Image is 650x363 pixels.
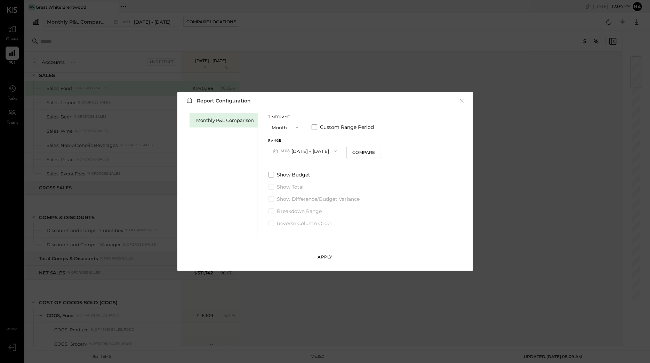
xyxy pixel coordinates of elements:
[459,97,465,104] button: ×
[277,183,304,190] span: Show Total
[268,116,303,119] div: Timeframe
[268,139,342,143] div: Range
[277,171,311,178] span: Show Budget
[185,96,251,105] h3: Report Configuration
[268,121,303,134] button: Month
[196,117,254,124] div: Monthly P&L Comparison
[346,147,381,158] button: Compare
[352,149,375,155] div: Compare
[318,254,332,260] div: Apply
[308,251,343,263] button: Apply
[277,208,322,215] span: Breakdown Range
[268,145,342,157] button: M08[DATE] - [DATE]
[277,196,360,203] span: Show Difference/Budget Variance
[277,220,333,227] span: Reverse Column Order
[320,124,374,131] span: Custom Range Period
[281,148,292,154] span: M08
